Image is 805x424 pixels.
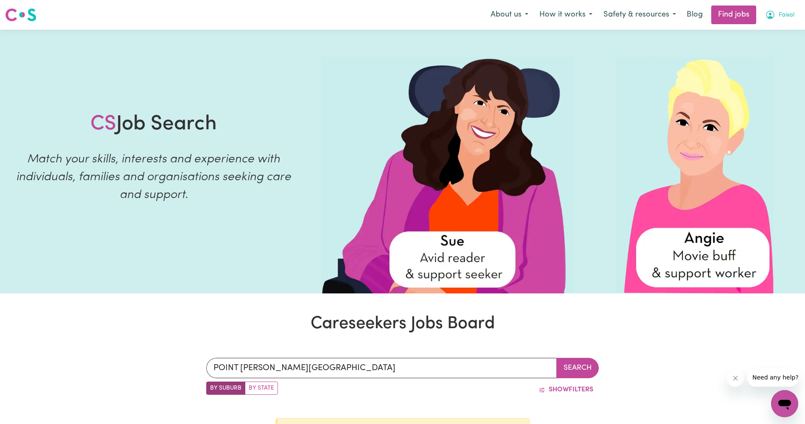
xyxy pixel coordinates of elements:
[598,6,682,24] button: Safety & resources
[10,151,297,204] p: Match your skills, interests and experience with individuals, families and organisations seeking ...
[549,386,569,393] span: Show
[747,368,798,387] iframe: Message from company
[5,5,36,25] a: Careseekers logo
[90,114,116,134] span: CS
[682,6,708,24] a: Blog
[534,6,598,24] button: How it works
[760,6,800,24] button: My Account
[779,11,794,20] span: Faisal
[5,6,51,13] span: Need any help?
[711,6,756,24] a: Find jobs
[245,382,278,395] label: Search by state
[556,358,599,378] button: Search
[533,382,599,398] button: ShowFilters
[727,370,744,387] iframe: Close message
[485,6,534,24] button: About us
[206,382,245,395] label: Search by suburb/post code
[206,358,557,378] input: Enter a suburb or postcode
[5,7,36,22] img: Careseekers logo
[90,112,217,137] h1: Job Search
[771,390,798,417] iframe: Button to launch messaging window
